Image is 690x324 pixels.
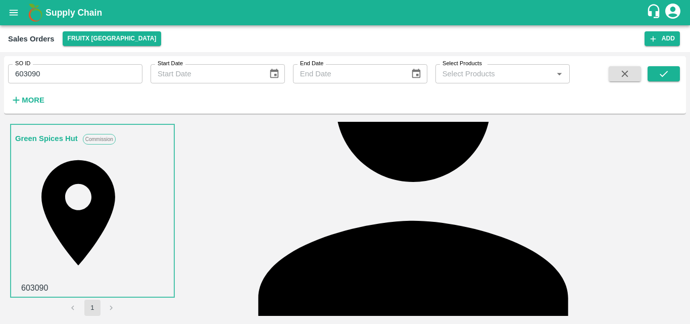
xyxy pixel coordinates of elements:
[151,64,261,83] input: Start Date
[2,1,25,24] button: open drawer
[15,132,78,145] a: Green Spices Hut
[442,60,482,68] label: Select Products
[15,276,170,300] div: 603090
[45,8,102,18] b: Supply Chain
[158,60,183,68] label: Start Date
[45,6,646,20] a: Supply Chain
[25,3,45,23] img: logo
[63,31,162,46] button: Select DC
[645,31,680,46] button: Add
[438,67,550,80] input: Select Products
[84,300,101,316] button: page 1
[407,64,426,83] button: Choose date
[293,64,403,83] input: End Date
[22,96,44,104] strong: More
[64,300,121,316] nav: pagination navigation
[83,134,116,145] p: Commission
[300,60,323,68] label: End Date
[664,2,682,23] div: account of current user
[265,64,284,83] button: Choose date
[8,91,47,109] button: More
[8,64,142,83] input: Enter SO ID
[15,60,30,68] label: SO ID
[646,4,664,22] div: customer-support
[8,32,55,45] div: Sales Orders
[553,67,566,80] button: Open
